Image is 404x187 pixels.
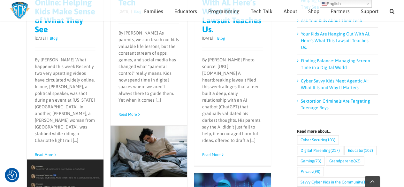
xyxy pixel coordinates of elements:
span: (14) [362,178,369,186]
span: Shop [308,9,319,14]
a: Grandparents (62 items) [326,156,364,166]
a: More on Ask Your Kids About Their Tech [118,112,137,117]
span: (103) [326,136,335,144]
span: Tech Talk [251,9,272,14]
a: Educator (102 items) [344,146,377,155]
a: Sextortion Criminals Are Targeting Teenage Boys [301,98,370,110]
p: By [PERSON_NAME] Photo source: [URL][DOMAIN_NAME] A heartbreaking lawsuit filed this week alleges... [202,57,263,144]
span: (73) [314,157,321,165]
span: | [46,36,50,41]
a: Savvy Cyber Kids in the Community (14 items) [297,177,373,187]
a: More on Your Kids Are Hanging Out With AI. Here’s What This Lawsuit Teaches Us. [202,152,220,157]
a: Gaming (73 items) [297,156,325,166]
button: Consent Preferences [7,170,17,180]
a: Digital Parenting (217 items) [297,146,343,155]
span: (98) [313,167,320,176]
span: Educators [174,9,197,14]
a: Finding Balance: Managing Screen Time in a Digital World [301,58,370,70]
span: (217) [331,146,340,155]
a: Blog [217,36,225,41]
a: Cyber Security (103 items) [297,135,339,144]
span: Programming [208,9,240,14]
span: Support [361,9,378,14]
p: By [PERSON_NAME] What happened this week Recently two very upsetting videos have circulated widel... [35,57,95,144]
span: | [213,36,217,41]
img: Revisit consent button [7,170,17,180]
a: Privacy (98 items) [297,167,324,176]
a: Your Kids Are Hanging Out With AI. Here’s What This Lawsuit Teaches Us. [301,31,370,50]
a: More on When Violent Videos Spread Online: Helping Kids Make Sense of What They See [35,152,53,157]
a: Blog [50,36,58,41]
span: Partners [331,9,350,14]
a: Cyber Savvy Kids Meet Agentic AI: What It Is and Why It Matters [301,78,369,90]
p: By [PERSON_NAME] As parents, we can teach our kids valuable life lessons, but the constant stream... [118,30,179,104]
span: (102) [364,146,373,155]
span: [DATE] [202,36,213,41]
img: en [322,1,327,6]
img: Savvy Cyber Kids Logo [10,2,30,19]
span: Families [144,9,163,14]
span: [DATE] [35,36,46,41]
span: (62) [354,157,361,165]
h4: Read more about… [297,129,378,133]
span: About [284,9,297,14]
